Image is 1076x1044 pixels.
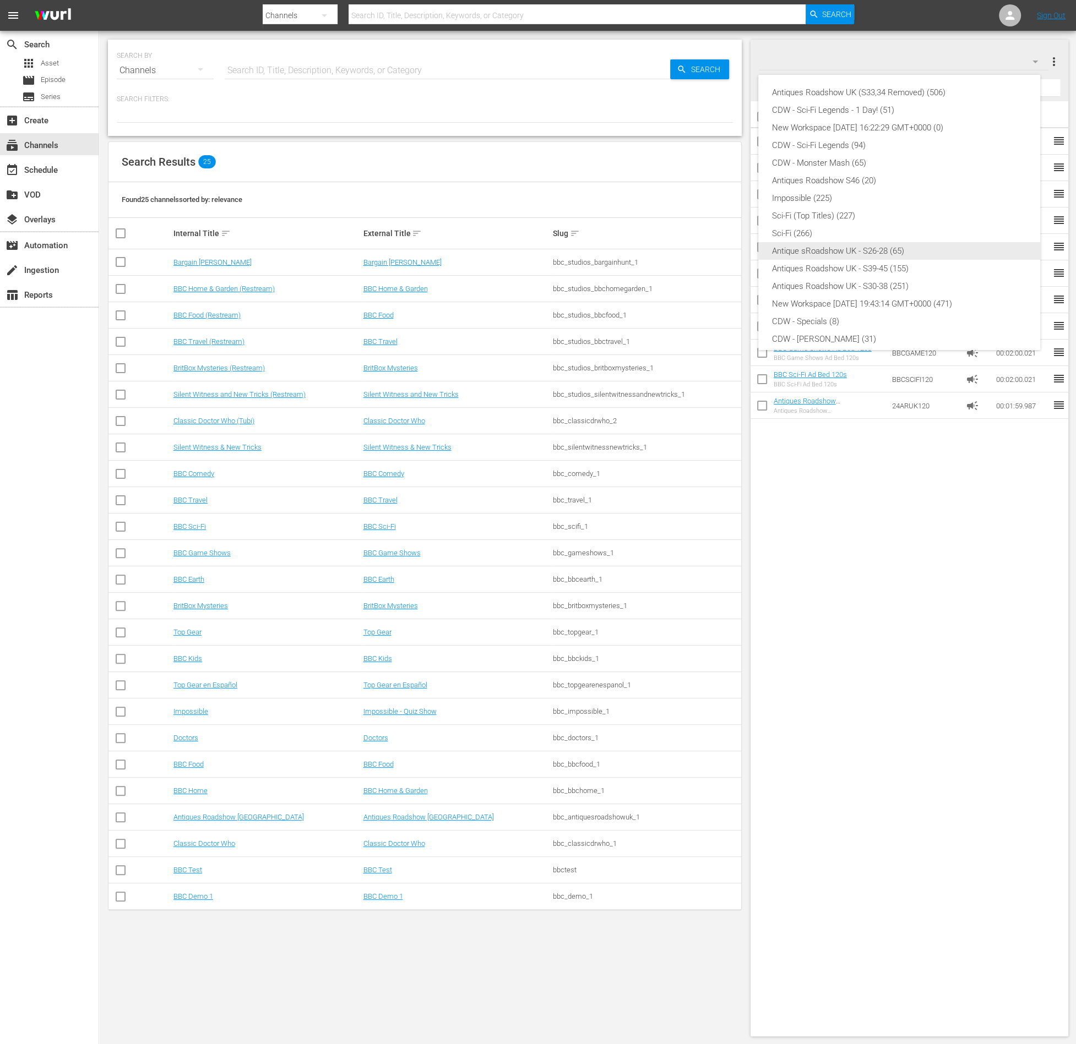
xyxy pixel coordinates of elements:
div: Antique sRoadshow UK - S26-28 (65) [771,242,1027,260]
div: CDW - [PERSON_NAME] (31) [771,330,1027,348]
div: CDW - Specials (8) [771,313,1027,330]
div: Antiques Roadshow UK (S33,34 Removed) (506) [771,84,1027,101]
div: Antiques Roadshow S46 (20) [771,172,1027,189]
div: CDW - Sci-Fi Legends - 1 Day! (51) [771,101,1027,119]
div: Antiques Roadshow UK - S39-45 (155) [771,260,1027,277]
div: CDW - Sci-Fi Legends (94) [771,136,1027,154]
div: CDW - [PERSON_NAME] (29) [771,348,1027,365]
div: CDW - Monster Mash (65) [771,154,1027,172]
div: New Workspace [DATE] 16:22:29 GMT+0000 (0) [771,119,1027,136]
div: Sci-Fi (Top Titles) (227) [771,207,1027,225]
div: Sci-Fi (266) [771,225,1027,242]
div: New Workspace [DATE] 19:43:14 GMT+0000 (471) [771,295,1027,313]
div: Antiques Roadshow UK - S30-38 (251) [771,277,1027,295]
div: Impossible (225) [771,189,1027,207]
